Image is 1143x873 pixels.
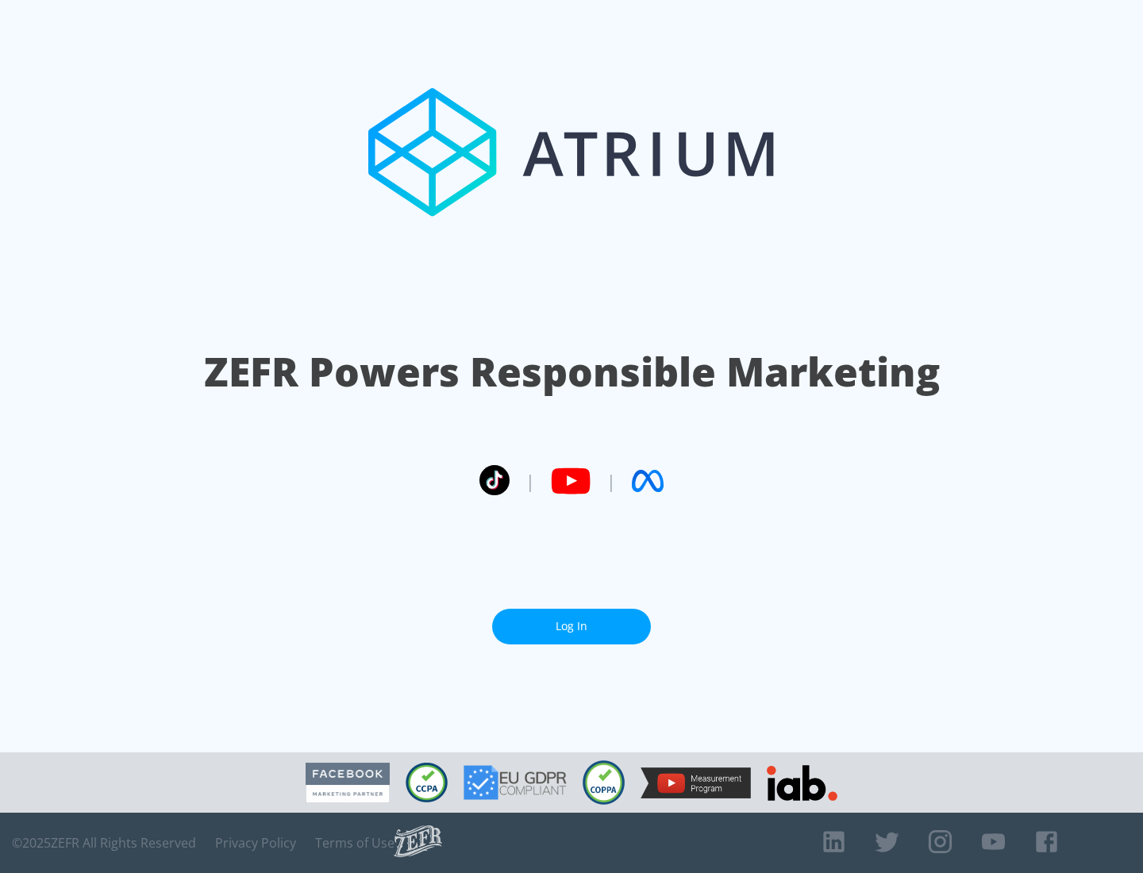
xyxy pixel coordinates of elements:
span: | [525,469,535,493]
img: CCPA Compliant [406,763,448,802]
img: GDPR Compliant [464,765,567,800]
a: Privacy Policy [215,835,296,851]
a: Log In [492,609,651,644]
a: Terms of Use [315,835,394,851]
img: COPPA Compliant [583,760,625,805]
img: YouTube Measurement Program [641,767,751,798]
img: IAB [767,765,837,801]
h1: ZEFR Powers Responsible Marketing [204,344,940,399]
img: Facebook Marketing Partner [306,763,390,803]
span: © 2025 ZEFR All Rights Reserved [12,835,196,851]
span: | [606,469,616,493]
